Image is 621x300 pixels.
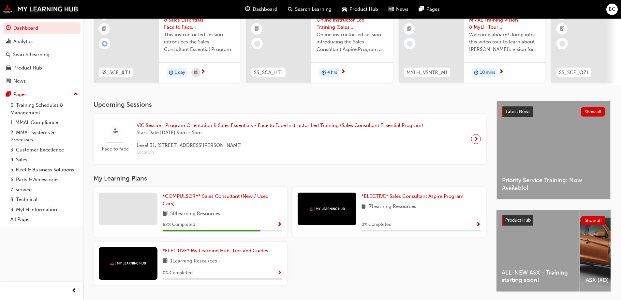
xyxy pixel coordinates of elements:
span: next-icon [499,69,504,75]
a: 2. MMAL Systems & Processes [8,128,81,145]
span: learningRecordVerb_NONE-icon [254,41,260,47]
span: chart-icon [6,39,11,45]
a: All Pages [8,214,81,225]
span: Location [137,149,423,156]
button: BC [606,4,618,15]
span: Pages [426,6,440,13]
span: prev-icon [72,287,77,295]
a: Face to faceVIC Session: Program Orientation & Sales Essentials - Face to Face Instructor Led Tra... [99,119,481,159]
span: Search Learning [295,6,332,13]
span: learningRecordVerb_NONE-icon [407,41,413,47]
span: MYLH_VSNTR_M1 [407,69,448,76]
a: 9. MyLH Information [8,205,81,215]
span: 82 % Completed [163,221,195,229]
button: Show all [581,216,606,225]
a: News [3,75,81,87]
a: news-iconNews [383,3,414,16]
a: ALL-NEW ASX - Training starting soon! [496,210,580,292]
span: learningRecordVerb_NONE-icon [559,41,565,47]
span: Dashboard [253,6,277,13]
span: Online instructor led session introducing the Sales Consultant Aspire Program and outlining what ... [317,31,388,53]
span: duration-icon [474,69,479,77]
button: Show Progress [476,221,481,229]
div: Search Learning [13,51,50,58]
a: search-iconSearch Learning [283,3,337,16]
button: Pages [3,88,81,101]
a: guage-iconDashboard [240,3,283,16]
a: *ELECTIVE* Sales Consultant Aspire Program [362,193,466,200]
h3: My Learning Plans [94,175,486,182]
span: SS_SCE_ILT1 [101,69,130,76]
a: Latest NewsShow all [502,106,605,117]
span: My Learning Hub: MMAL Training Vision & MyLH Tour (Elective) [469,9,540,31]
span: book-icon [163,210,168,218]
span: Program Orientation & Sales Essentials - Face to Face Instructor Led Training (Sales Consultant E... [164,9,235,31]
span: *ELECTIVE* Sales Consultant Aspire Program [362,193,464,199]
span: next-icon [341,69,346,75]
a: pages-iconPages [414,3,445,16]
a: SS_SCE_ILT1Program Orientation & Sales Essentials - Face to Face Instructor Led Training (Sales C... [94,4,240,83]
a: SS_SCA_ILT1Program Orientation: Online Instructor Led Training (Sales Consultant Aspire Program)O... [246,4,393,83]
span: calendar-icon [194,69,198,77]
a: 1. MMAL Compliance [8,118,81,128]
span: This instructor led session introduces the Sales Consultant Essential Program and outlines what y... [164,31,235,53]
span: Show Progress [277,270,282,276]
a: Analytics [3,36,81,48]
span: search-icon [288,5,292,13]
span: Welcome aboard! Jump into this video tour to learn about [PERSON_NAME]'s vision for your learning... [469,31,540,53]
span: book-icon [163,257,168,265]
span: 10 mins [480,69,495,76]
span: pages-icon [419,5,424,13]
button: Show Progress [277,221,282,229]
span: News [396,6,408,13]
span: booktick-icon [560,25,564,33]
span: 0 % Completed [163,269,193,277]
span: Show Progress [476,222,481,228]
span: next-icon [474,134,479,144]
span: 1 Learning Resources [170,257,217,265]
span: guage-icon [6,25,11,31]
span: 1 day [175,69,185,76]
span: VIC Session: Program Orientation & Sales Essentials - Face to Face Instructor Led Training (Sales... [137,122,423,129]
a: car-iconProduct Hub [337,3,383,16]
a: Dashboard [3,22,81,34]
div: Analytics [13,38,34,45]
span: booktick-icon [102,25,107,33]
span: sessionType_FACE_TO_FACE-icon [113,127,118,135]
img: mmal [110,261,146,265]
span: ALL-NEW ASX - Training starting soon! [502,269,574,284]
a: 3. Customer Excellence [8,145,81,155]
span: car-icon [6,65,11,71]
span: 7 Learning Resources [369,203,416,211]
div: Product Hub [13,64,42,72]
a: *COMPULSORY* Sales Consultant (New / Used Cars) [163,193,282,207]
span: Face to face [99,145,131,153]
img: mmal [3,5,78,13]
a: 0. Training Schedules & Management [8,100,81,118]
span: pages-icon [6,92,11,98]
span: Product Hub [349,6,378,13]
span: search-icon [6,52,10,58]
a: 8. Technical [8,195,81,205]
button: DashboardAnalyticsSearch LearningProduct HubNews [3,21,81,88]
span: next-icon [200,69,205,75]
span: book-icon [362,203,366,211]
span: learningRecordVerb_ENROLL-icon [102,41,108,47]
span: car-icon [342,5,347,13]
span: Priority Service Training: Now Available! [502,177,605,191]
span: *COMPULSORY* Sales Consultant (New / Used Cars) [163,193,269,207]
a: 5. Fleet & Business Solutions [8,165,81,175]
a: MYLH_VSNTR_M1My Learning Hub: MMAL Training Vision & MyLH Tour (Elective)Welcome aboard! Jump int... [399,4,545,83]
a: 4. Sales [8,155,81,165]
span: booktick-icon [407,25,412,33]
span: booktick-icon [255,25,259,33]
button: Show Progress [277,269,282,277]
span: up-icon [73,90,78,99]
h3: Upcoming Sessions [94,101,486,108]
span: 4 hrs [327,69,337,76]
span: 0 % Completed [362,221,392,229]
span: duration-icon [169,69,173,77]
span: SS_SCE_QZ1 [559,69,589,76]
